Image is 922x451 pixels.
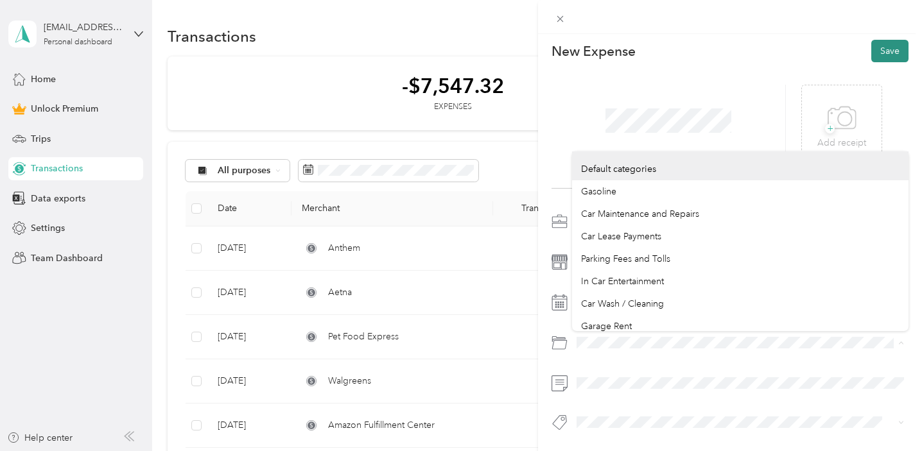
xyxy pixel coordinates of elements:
span: Car Lease Payments [581,231,661,242]
button: Save [871,40,909,62]
span: + [825,124,835,133]
div: Default categories [581,162,900,176]
span: Gasoline [581,186,616,197]
p: New Expense [552,42,636,60]
span: Garage Rent [581,321,632,332]
iframe: Everlance-gr Chat Button Frame [850,379,922,451]
span: Car Maintenance and Repairs [581,208,699,219]
span: Parking Fees and Tolls [581,253,670,264]
p: Add receipt [817,136,866,150]
span: In Car Entertainment [581,276,664,287]
span: Car Wash / Cleaning [581,298,664,309]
